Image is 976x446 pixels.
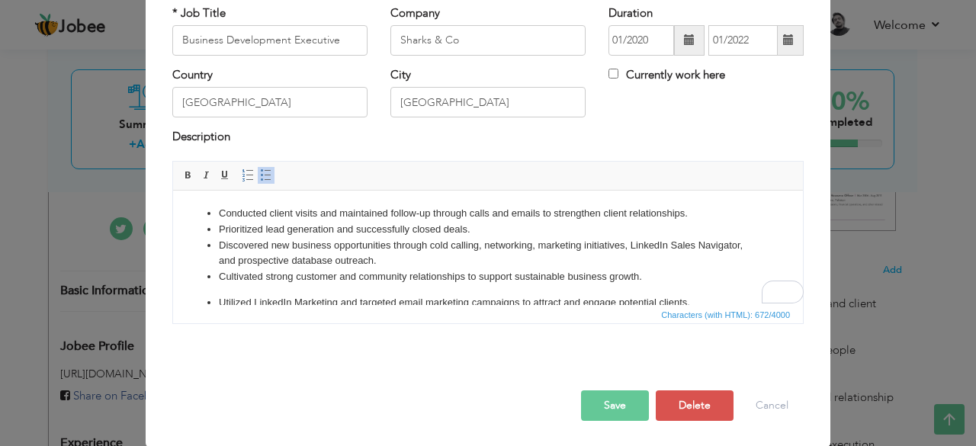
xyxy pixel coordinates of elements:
p: Utilized LinkedIn Marketing and targeted email marketing campaigns to attract and engage potentia... [46,104,584,120]
a: Insert/Remove Bulleted List [258,167,274,184]
label: City [390,67,411,83]
label: Company [390,5,440,21]
input: From [608,25,674,56]
label: Duration [608,5,653,21]
input: Currently work here [608,69,618,79]
a: Underline [217,167,233,184]
label: * Job Title [172,5,226,21]
li: Conducted client visits and maintained follow-up through calls and emails to strengthen client re... [46,15,584,31]
body: To enrich screen reader interactions, please activate Accessibility in Grammarly extension settings [15,15,615,146]
input: Present [708,25,778,56]
label: Country [172,67,213,83]
li: Cultivated strong customer and community relationships to support sustainable business growth. [46,79,584,95]
a: Italic [198,167,215,184]
iframe: Rich Text Editor, workEditor [173,191,803,305]
div: Statistics [658,308,795,322]
button: Cancel [740,390,804,421]
a: Bold [180,167,197,184]
label: Description [172,129,230,145]
li: Prioritized lead generation and successfully closed deals. [46,31,584,47]
button: Delete [656,390,734,421]
label: Currently work here [608,67,725,83]
li: Discovered new business opportunities through cold calling, networking, marketing initiatives, Li... [46,47,584,79]
a: Insert/Remove Numbered List [239,167,256,184]
button: Save [581,390,649,421]
span: Characters (with HTML): 672/4000 [658,308,793,322]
